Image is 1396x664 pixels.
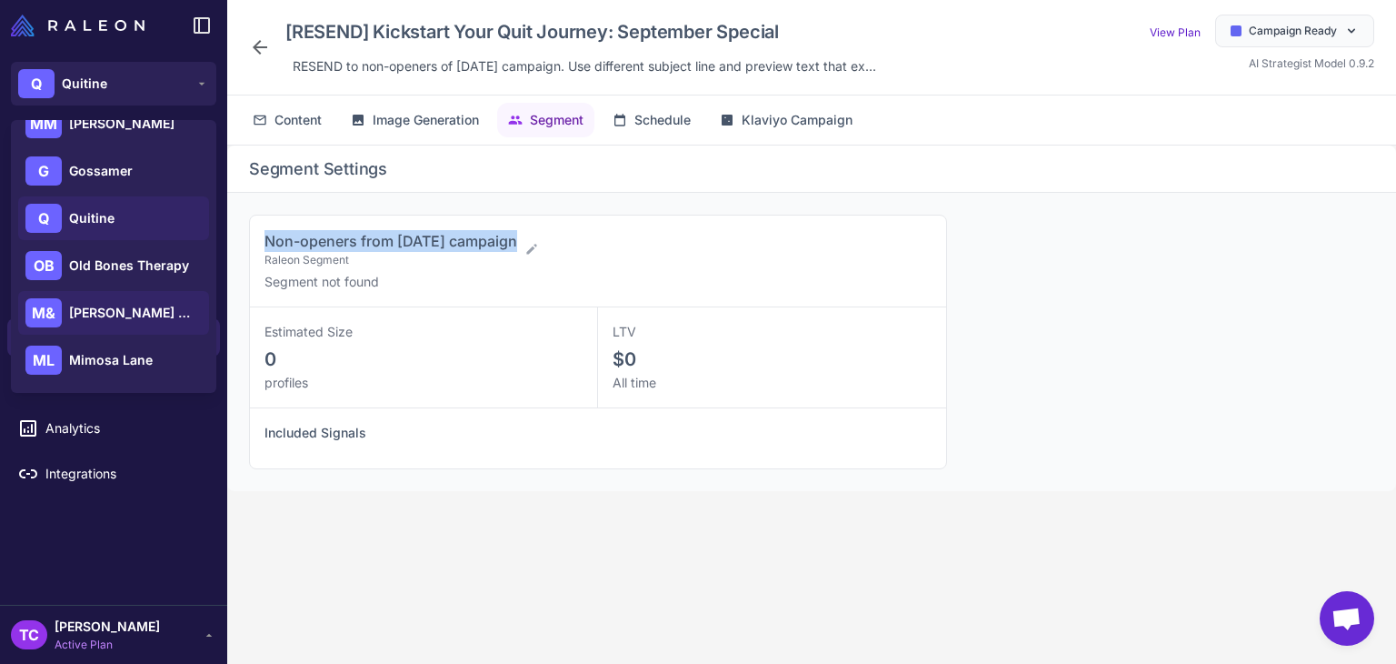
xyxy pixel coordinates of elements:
span: [PERSON_NAME] [55,617,160,637]
div: G [25,156,62,186]
div: OB [25,251,62,280]
span: 0 [264,348,276,370]
div: MM [25,109,62,138]
button: Schedule [602,103,702,137]
a: Analytics [7,409,220,448]
div: ML [25,346,62,375]
a: Segments [7,364,220,402]
button: QQuitine [11,62,216,106]
div: LTV [613,322,932,342]
h2: Segment Settings [249,156,1374,181]
span: Non-openers from [DATE] campaign [264,232,517,250]
span: Active Plan [55,637,160,653]
a: Calendar [7,318,220,357]
div: TC [11,620,47,649]
span: Quitine [62,74,107,94]
span: Schedule [634,110,691,130]
a: Integrations [7,455,220,493]
a: Knowledge [7,227,220,266]
button: Content [242,103,333,137]
img: Raleon Logo [11,15,145,36]
span: Segment not found [264,274,379,289]
span: Old Bones Therapy [69,256,189,276]
span: Gossamer [69,161,133,181]
span: Integrations [45,464,205,484]
div: Click to edit campaign name [278,15,883,49]
span: Campaign Ready [1249,23,1337,39]
button: Edit segment [524,242,539,257]
h4: Included Signals [264,423,932,443]
a: View Plan [1150,25,1201,39]
span: RESEND to non-openers of [DATE] campaign. Use different subject line and preview text that ex... [293,56,876,76]
span: [PERSON_NAME] & [PERSON_NAME] [69,303,196,323]
div: Q [25,204,62,233]
span: Segment [530,110,583,130]
button: Klaviyo Campaign [709,103,863,137]
span: Klaviyo Campaign [742,110,853,130]
a: Command Center [7,273,220,311]
div: M& [25,298,62,327]
span: AI Strategist Model 0.9.2 [1249,56,1374,70]
button: Image Generation [340,103,490,137]
span: Mimosa Lane [69,350,153,370]
span: Image Generation [373,110,479,130]
a: Open chat [1320,591,1374,646]
div: Estimated Size [264,322,583,342]
button: Segment [497,103,594,137]
a: Chats [7,182,220,220]
span: Quitine [69,208,115,228]
div: All time [613,373,932,393]
div: profiles [264,373,583,393]
span: Analytics [45,418,205,438]
span: Raleon Segment [264,252,517,268]
span: Content [274,110,322,130]
div: Q [18,69,55,98]
span: [PERSON_NAME] [69,114,174,134]
span: $0 [613,348,636,370]
div: Click to edit description [285,53,883,80]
